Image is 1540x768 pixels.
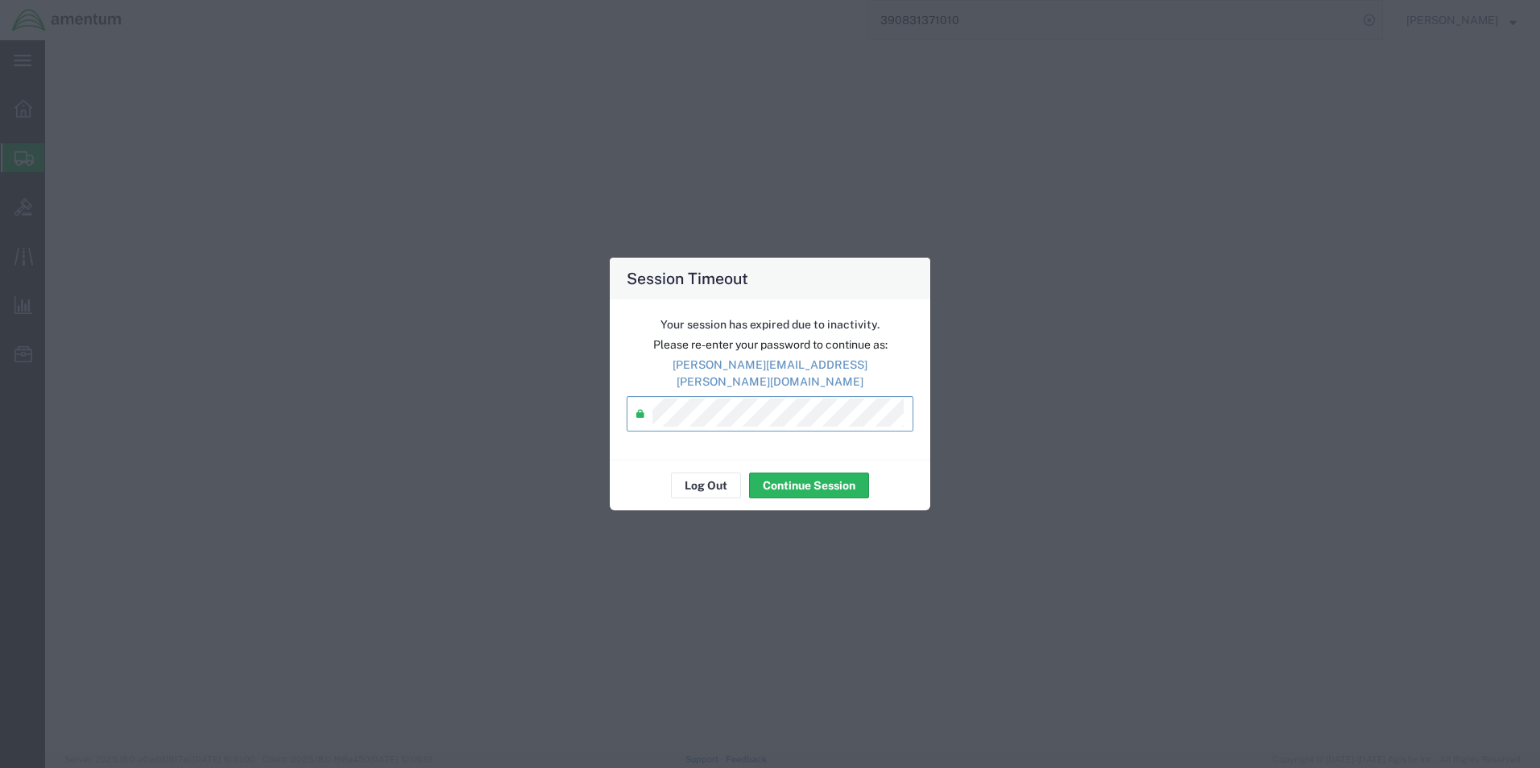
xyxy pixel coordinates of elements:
[627,266,748,290] h4: Session Timeout
[627,357,913,390] p: [PERSON_NAME][EMAIL_ADDRESS][PERSON_NAME][DOMAIN_NAME]
[627,337,913,353] p: Please re-enter your password to continue as:
[749,473,869,498] button: Continue Session
[671,473,741,498] button: Log Out
[627,316,913,333] p: Your session has expired due to inactivity.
